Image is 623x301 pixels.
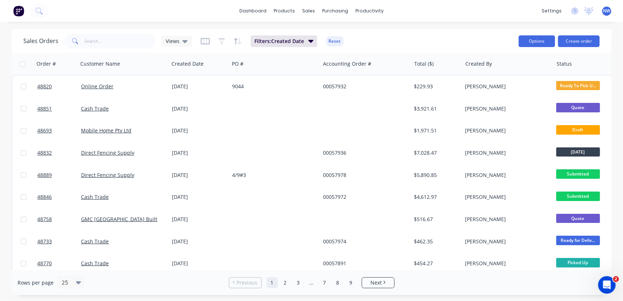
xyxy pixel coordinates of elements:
[236,279,257,286] span: Previous
[556,258,600,267] span: Picked Up
[172,60,204,67] div: Created Date
[232,83,313,90] div: 9044
[236,5,270,16] a: dashboard
[81,193,109,200] a: Cash Trade
[229,279,261,286] a: Previous page
[323,193,404,201] div: 00057972
[37,105,52,112] span: 48851
[251,35,317,47] button: Filters:Created Date
[319,277,330,288] a: Page 7
[332,277,343,288] a: Page 8
[37,83,52,90] span: 48820
[81,260,109,267] a: Cash Trade
[37,231,81,252] a: 48733
[81,105,109,112] a: Cash Trade
[556,236,600,245] span: Ready for Deliv...
[37,164,81,186] a: 48889
[37,208,81,230] a: 48758
[37,186,81,208] a: 48846
[414,149,457,157] div: $7,028.47
[465,60,492,67] div: Created By
[37,252,81,274] a: 48770
[232,171,313,179] div: 4/9#3
[37,260,52,267] span: 48770
[538,5,565,16] div: settings
[37,171,52,179] span: 48889
[299,5,319,16] div: sales
[172,171,226,179] div: [DATE]
[370,279,382,286] span: Next
[414,127,457,134] div: $1,971.51
[226,277,397,288] ul: Pagination
[465,260,546,267] div: [PERSON_NAME]
[323,60,371,67] div: Accounting Order #
[81,238,109,245] a: Cash Trade
[323,260,404,267] div: 00057891
[557,60,572,67] div: Status
[172,127,226,134] div: [DATE]
[558,35,600,47] button: Create order
[323,83,404,90] div: 00057932
[414,60,434,67] div: Total ($)
[280,277,291,288] a: Page 2
[414,83,457,90] div: $229.93
[319,5,352,16] div: purchasing
[81,83,114,90] a: Online Order
[323,149,404,157] div: 00057936
[346,277,357,288] a: Page 9
[414,105,457,112] div: $3,921.61
[293,277,304,288] a: Page 3
[172,149,226,157] div: [DATE]
[465,83,546,90] div: [PERSON_NAME]
[556,125,600,134] span: Draft
[81,171,134,178] a: Direct Fencing Supply
[519,35,555,47] button: Options
[323,238,404,245] div: 00057974
[362,279,394,286] a: Next page
[80,60,120,67] div: Customer Name
[37,193,52,201] span: 48846
[465,171,546,179] div: [PERSON_NAME]
[37,216,52,223] span: 48758
[270,5,299,16] div: products
[37,127,52,134] span: 48693
[556,169,600,178] span: Submitted
[13,5,24,16] img: Factory
[414,193,457,201] div: $4,612.97
[85,34,156,49] input: Search...
[81,149,134,156] a: Direct Fencing Supply
[306,277,317,288] a: Jump forward
[603,8,611,14] span: NW
[556,192,600,201] span: Submitted
[172,216,226,223] div: [DATE]
[556,81,600,90] span: Ready To Pick U...
[37,76,81,97] a: 48820
[465,216,546,223] div: [PERSON_NAME]
[465,149,546,157] div: [PERSON_NAME]
[326,36,344,46] button: Reset
[232,60,243,67] div: PO #
[414,216,457,223] div: $516.67
[172,260,226,267] div: [DATE]
[414,238,457,245] div: $462.35
[465,127,546,134] div: [PERSON_NAME]
[172,83,226,90] div: [DATE]
[465,193,546,201] div: [PERSON_NAME]
[172,105,226,112] div: [DATE]
[166,37,180,45] span: Views
[465,105,546,112] div: [PERSON_NAME]
[556,214,600,223] span: Quote
[613,276,619,282] span: 2
[556,103,600,112] span: Quote
[598,276,616,294] iframe: Intercom live chat
[37,120,81,142] a: 48693
[172,238,226,245] div: [DATE]
[81,127,131,134] a: Mobile Home Pty Ltd
[37,142,81,164] a: 48832
[414,260,457,267] div: $454.27
[37,238,52,245] span: 48733
[36,60,56,67] div: Order #
[37,98,81,120] a: 48851
[23,38,58,45] h1: Sales Orders
[18,279,54,286] span: Rows per page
